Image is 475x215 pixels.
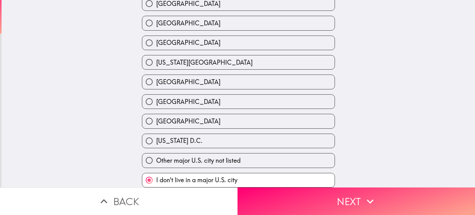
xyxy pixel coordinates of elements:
[156,58,253,67] span: [US_STATE][GEOGRAPHIC_DATA]
[156,97,220,106] span: [GEOGRAPHIC_DATA]
[142,114,335,128] button: [GEOGRAPHIC_DATA]
[142,55,335,69] button: [US_STATE][GEOGRAPHIC_DATA]
[142,153,335,167] button: Other major U.S. city not listed
[142,36,335,50] button: [GEOGRAPHIC_DATA]
[142,75,335,89] button: [GEOGRAPHIC_DATA]
[237,187,475,215] button: Next
[156,156,241,165] span: Other major U.S. city not listed
[142,134,335,148] button: [US_STATE] D.C.
[156,78,220,86] span: [GEOGRAPHIC_DATA]
[156,136,203,145] span: [US_STATE] D.C.
[156,117,220,126] span: [GEOGRAPHIC_DATA]
[142,95,335,109] button: [GEOGRAPHIC_DATA]
[156,38,220,47] span: [GEOGRAPHIC_DATA]
[156,19,220,28] span: [GEOGRAPHIC_DATA]
[142,173,335,187] button: I don't live in a major U.S. city
[142,16,335,30] button: [GEOGRAPHIC_DATA]
[156,176,237,184] span: I don't live in a major U.S. city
